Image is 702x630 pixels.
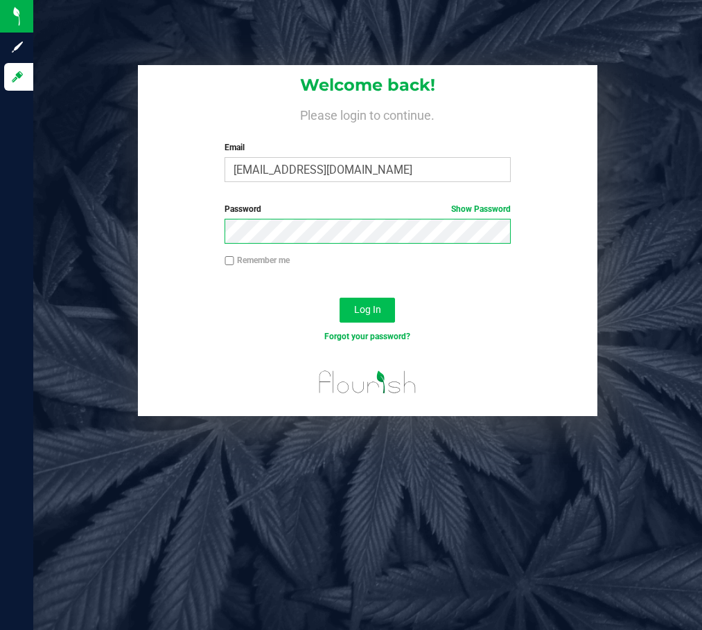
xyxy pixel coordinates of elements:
[138,76,597,94] h1: Welcome back!
[324,332,410,341] a: Forgot your password?
[225,141,510,154] label: Email
[225,254,290,267] label: Remember me
[354,304,381,315] span: Log In
[310,357,425,407] img: flourish_logo.svg
[225,204,261,214] span: Password
[10,70,24,84] inline-svg: Log in
[225,256,234,266] input: Remember me
[451,204,511,214] a: Show Password
[138,105,597,122] h4: Please login to continue.
[340,298,395,323] button: Log In
[10,40,24,54] inline-svg: Sign up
